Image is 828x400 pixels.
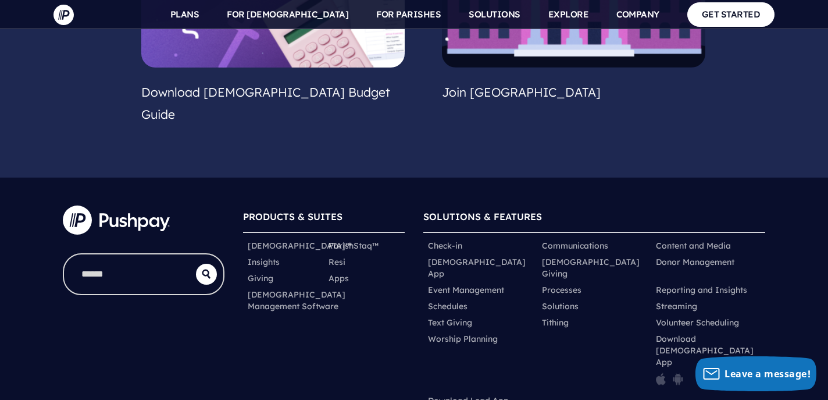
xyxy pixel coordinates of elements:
h6: SOLUTIONS & FEATURES [423,206,765,233]
a: [DEMOGRAPHIC_DATA] App [428,256,533,279]
a: Content and Media [656,240,731,252]
li: Download [DEMOGRAPHIC_DATA] App [651,331,765,392]
a: Join [GEOGRAPHIC_DATA] [442,84,601,100]
a: [DEMOGRAPHIC_DATA] Management Software [248,289,345,312]
a: Donor Management [656,256,734,268]
a: Insights [248,256,280,268]
button: Leave a message! [695,356,816,391]
a: Schedules [428,300,467,312]
a: Solutions [542,300,579,312]
a: Apps [329,272,349,284]
a: Resi [329,256,345,268]
span: Leave a message! [724,367,811,380]
a: Processes [542,284,581,296]
a: Download [DEMOGRAPHIC_DATA] Budget Guide [141,84,390,122]
img: pp_icon_gplay.png [673,373,683,385]
a: [DEMOGRAPHIC_DATA]™ [248,240,352,252]
a: Worship Planning [428,333,498,345]
a: Streaming [656,300,697,312]
h6: PRODUCTS & SUITES [243,206,405,233]
a: ParishStaq™ [329,240,379,252]
a: Volunteer Scheduling [656,317,739,328]
a: Event Management [428,284,504,296]
img: pp_icon_appstore.png [656,373,666,385]
a: GET STARTED [687,2,775,26]
a: [DEMOGRAPHIC_DATA] Giving [542,256,647,279]
a: Communications [542,240,608,252]
a: Tithing [542,317,569,328]
a: Text Giving [428,317,472,328]
a: Reporting and Insights [656,284,747,296]
a: Giving [248,272,273,284]
a: Check-in [428,240,462,252]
